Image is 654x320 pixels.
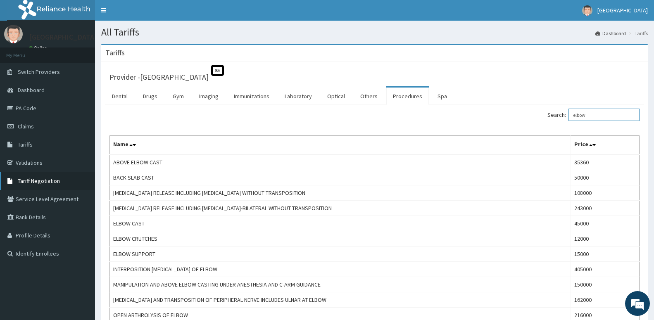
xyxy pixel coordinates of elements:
a: Procedures [386,88,429,105]
td: 162000 [571,292,640,308]
p: [GEOGRAPHIC_DATA] [29,33,97,41]
td: 405000 [571,262,640,277]
h3: Provider - [GEOGRAPHIC_DATA] [109,73,209,81]
li: Tariffs [627,30,648,37]
a: Dental [105,88,134,105]
a: Dashboard [595,30,626,37]
td: 15000 [571,247,640,262]
span: Tariff Negotiation [18,177,60,185]
td: [MEDICAL_DATA] RELEASE INCLUDING [MEDICAL_DATA] WITHOUT TRANSPOSITION [110,185,571,201]
div: Minimize live chat window [136,4,155,24]
a: Immunizations [227,88,276,105]
span: Tariffs [18,141,33,148]
img: d_794563401_company_1708531726252_794563401 [15,41,33,62]
td: 45000 [571,216,640,231]
a: Optical [321,88,352,105]
a: Others [354,88,384,105]
td: MANIPULATION AND ABOVE ELBOW CASTING UNDER ANESTHESIA AND C-ARM GUIDANCE [110,277,571,292]
th: Price [571,136,640,155]
td: 12000 [571,231,640,247]
td: 108000 [571,185,640,201]
label: Search: [547,109,640,121]
td: ELBOW CRUTCHES [110,231,571,247]
td: [MEDICAL_DATA] RELEASE INCLUDING [MEDICAL_DATA]-BILATERAL WITHOUT TRANSPOSITION [110,201,571,216]
td: INTERPOSITION [MEDICAL_DATA] OF ELBOW [110,262,571,277]
span: Switch Providers [18,68,60,76]
a: Spa [431,88,454,105]
span: Claims [18,123,34,130]
td: 243000 [571,201,640,216]
td: ELBOW CAST [110,216,571,231]
img: User Image [582,5,592,16]
th: Name [110,136,571,155]
div: Chat with us now [43,46,139,57]
a: Online [29,45,49,51]
a: Drugs [136,88,164,105]
textarea: Type your message and hit 'Enter' [4,225,157,254]
td: 150000 [571,277,640,292]
a: Gym [166,88,190,105]
td: 35360 [571,154,640,170]
span: [GEOGRAPHIC_DATA] [597,7,648,14]
a: Imaging [193,88,225,105]
td: 50000 [571,170,640,185]
td: ELBOW SUPPORT [110,247,571,262]
h1: All Tariffs [101,27,648,38]
span: Dashboard [18,86,45,94]
input: Search: [568,109,640,121]
td: ABOVE ELBOW CAST [110,154,571,170]
img: User Image [4,25,23,43]
h3: Tariffs [105,49,125,57]
span: We're online! [48,104,114,187]
a: Laboratory [278,88,319,105]
span: St [211,65,224,76]
td: BACK SLAB CAST [110,170,571,185]
td: [MEDICAL_DATA] AND TRANSPOSITION OF PERIPHERAL NERVE INCLUDES ULNAR AT ELBOW [110,292,571,308]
